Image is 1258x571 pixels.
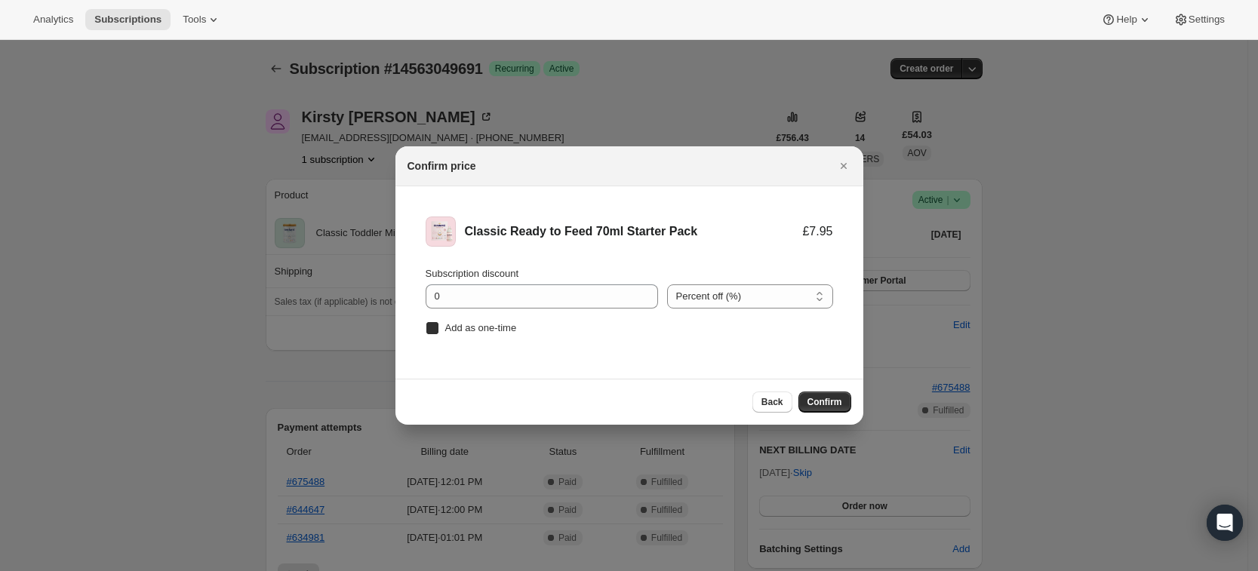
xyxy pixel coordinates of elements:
[24,9,82,30] button: Analytics
[174,9,230,30] button: Tools
[94,14,161,26] span: Subscriptions
[1207,505,1243,541] div: Open Intercom Messenger
[183,14,206,26] span: Tools
[426,216,456,247] img: Classic Ready to Feed 70ml Starter Pack
[1116,14,1137,26] span: Help
[465,224,803,239] div: Classic Ready to Feed 70ml Starter Pack
[33,14,73,26] span: Analytics
[807,396,842,408] span: Confirm
[752,391,792,413] button: Back
[761,396,783,408] span: Back
[85,9,171,30] button: Subscriptions
[1164,9,1234,30] button: Settings
[833,155,854,177] button: Close
[426,268,519,279] span: Subscription discount
[1092,9,1161,30] button: Help
[1189,14,1225,26] span: Settings
[445,322,517,333] span: Add as one-time
[802,224,832,239] div: £7.95
[798,391,851,413] button: Confirm
[408,158,476,173] h2: Confirm price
